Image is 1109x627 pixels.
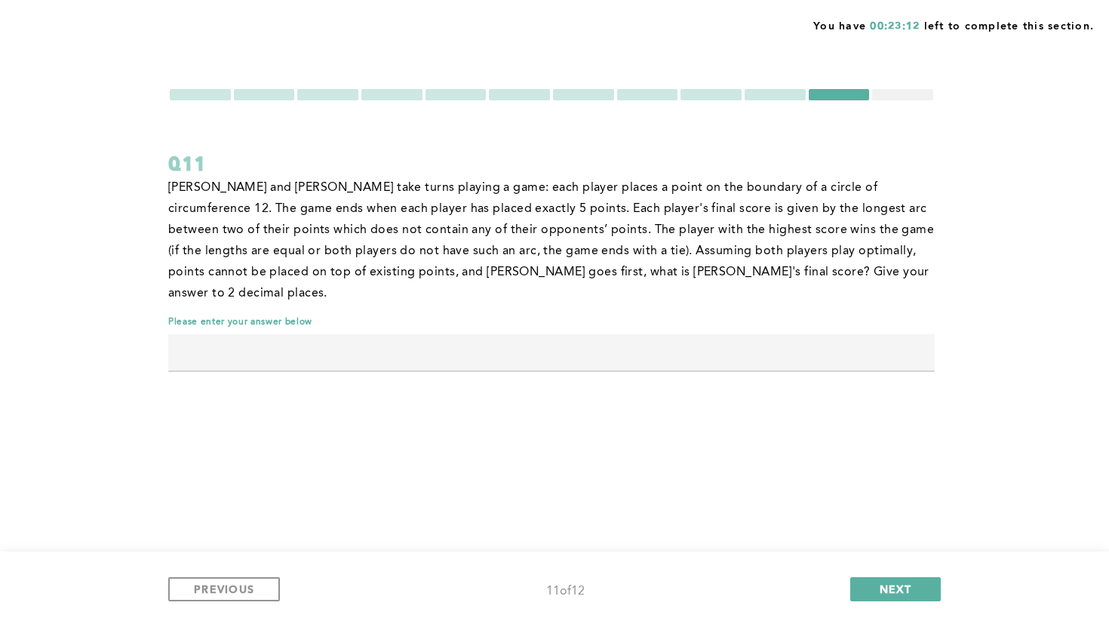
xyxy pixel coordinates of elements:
button: NEXT [850,577,941,601]
div: 11 of 12 [546,581,585,602]
span: 00:23:12 [870,21,920,32]
div: Q11 [168,150,935,177]
span: NEXT [880,582,912,596]
button: PREVIOUS [168,577,280,601]
p: [PERSON_NAME] and [PERSON_NAME] take turns playing a game: each player places a point on the boun... [168,177,935,304]
span: You have left to complete this section. [813,15,1094,34]
span: PREVIOUS [194,582,254,596]
span: Please enter your answer below [168,316,935,328]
